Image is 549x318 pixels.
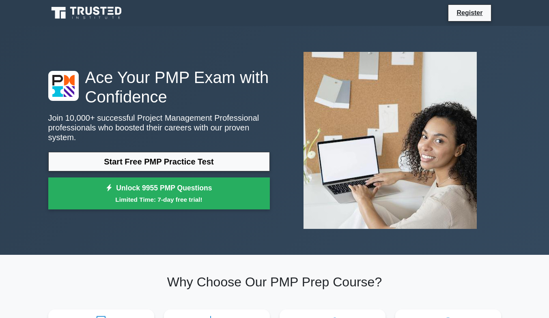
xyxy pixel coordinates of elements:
h1: Ace Your PMP Exam with Confidence [48,68,270,107]
a: Register [452,8,487,18]
small: Limited Time: 7-day free trial! [58,195,260,204]
a: Start Free PMP Practice Test [48,152,270,171]
a: Unlock 9955 PMP QuestionsLimited Time: 7-day free trial! [48,177,270,210]
h2: Why Choose Our PMP Prep Course? [48,274,501,290]
p: Join 10,000+ successful Project Management Professional professionals who boosted their careers w... [48,113,270,142]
